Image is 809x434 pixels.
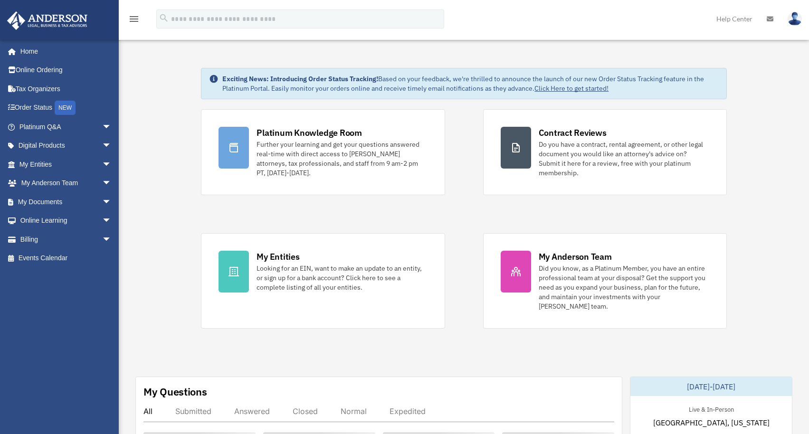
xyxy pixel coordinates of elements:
[175,406,211,416] div: Submitted
[102,211,121,231] span: arrow_drop_down
[7,117,126,136] a: Platinum Q&Aarrow_drop_down
[630,377,792,396] div: [DATE]-[DATE]
[534,84,609,93] a: Click Here to get started!
[539,127,607,139] div: Contract Reviews
[128,17,140,25] a: menu
[483,109,727,195] a: Contract Reviews Do you have a contract, rental agreement, or other legal document you would like...
[539,140,709,178] div: Do you have a contract, rental agreement, or other legal document you would like an attorney's ad...
[102,230,121,249] span: arrow_drop_down
[341,406,367,416] div: Normal
[7,249,126,268] a: Events Calendar
[159,13,169,23] i: search
[7,79,126,98] a: Tax Organizers
[257,264,427,292] div: Looking for an EIN, want to make an update to an entity, or sign up for a bank account? Click her...
[390,406,426,416] div: Expedited
[4,11,90,30] img: Anderson Advisors Platinum Portal
[257,127,362,139] div: Platinum Knowledge Room
[483,233,727,329] a: My Anderson Team Did you know, as a Platinum Member, you have an entire professional team at your...
[102,136,121,156] span: arrow_drop_down
[539,264,709,311] div: Did you know, as a Platinum Member, you have an entire professional team at your disposal? Get th...
[128,13,140,25] i: menu
[653,417,770,428] span: [GEOGRAPHIC_DATA], [US_STATE]
[293,406,318,416] div: Closed
[55,101,76,115] div: NEW
[539,251,612,263] div: My Anderson Team
[201,233,445,329] a: My Entities Looking for an EIN, want to make an update to an entity, or sign up for a bank accoun...
[788,12,802,26] img: User Pic
[7,192,126,211] a: My Documentsarrow_drop_down
[257,140,427,178] div: Further your learning and get your questions answered real-time with direct access to [PERSON_NAM...
[681,404,742,414] div: Live & In-Person
[7,61,126,80] a: Online Ordering
[143,385,207,399] div: My Questions
[222,74,718,93] div: Based on your feedback, we're thrilled to announce the launch of our new Order Status Tracking fe...
[201,109,445,195] a: Platinum Knowledge Room Further your learning and get your questions answered real-time with dire...
[257,251,299,263] div: My Entities
[234,406,270,416] div: Answered
[7,136,126,155] a: Digital Productsarrow_drop_down
[7,98,126,118] a: Order StatusNEW
[7,230,126,249] a: Billingarrow_drop_down
[7,42,121,61] a: Home
[102,155,121,174] span: arrow_drop_down
[7,155,126,174] a: My Entitiesarrow_drop_down
[7,174,126,193] a: My Anderson Teamarrow_drop_down
[102,192,121,212] span: arrow_drop_down
[102,174,121,193] span: arrow_drop_down
[7,211,126,230] a: Online Learningarrow_drop_down
[143,406,152,416] div: All
[222,75,378,83] strong: Exciting News: Introducing Order Status Tracking!
[102,117,121,137] span: arrow_drop_down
